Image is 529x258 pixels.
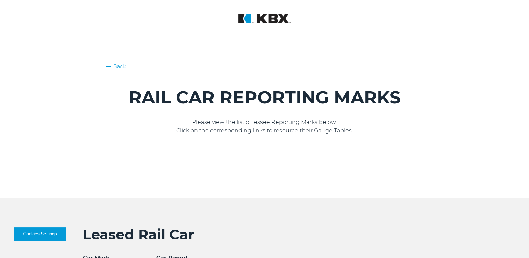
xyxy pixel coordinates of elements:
[106,118,424,135] p: Please view the list of lessee Reporting Marks below. Click on the corresponding links to resourc...
[238,14,291,23] img: KBX Logistics
[106,87,424,108] h1: RAIL CAR REPORTING MARKS
[14,227,66,241] button: Cookies Settings
[83,226,446,243] h2: Leased Rail Car
[106,63,424,70] a: Back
